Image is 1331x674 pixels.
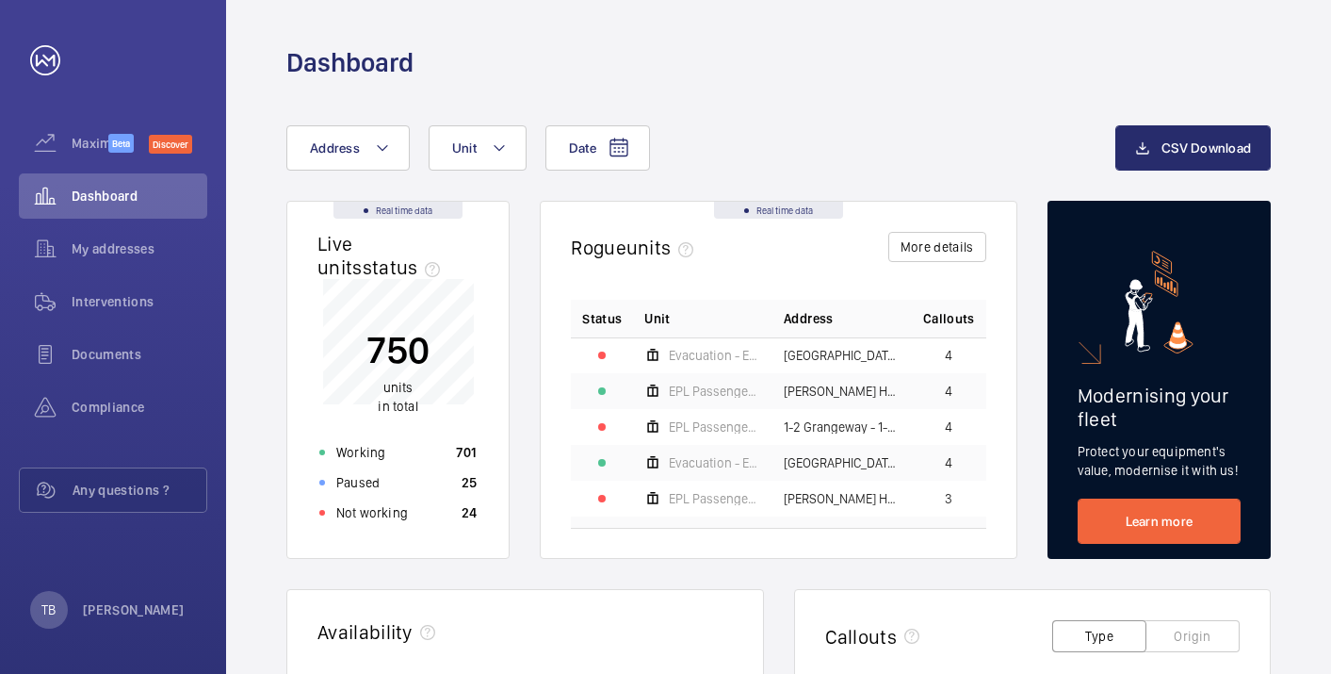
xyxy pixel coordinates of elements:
span: Address [784,309,833,328]
span: Unit [452,140,477,156]
button: Origin [1145,620,1240,652]
span: Any questions ? [73,481,206,500]
span: 1-2 Grangeway - 1-2 [GEOGRAPHIC_DATA] [784,420,901,434]
p: in total [366,378,430,416]
div: Real time data [714,202,843,219]
h2: Modernising your fleet [1078,384,1241,431]
span: Date [569,140,596,156]
p: Not working [336,503,408,522]
span: EPL Passenger Lift [669,420,761,434]
span: CSV Download [1161,140,1251,156]
p: 750 [366,326,430,373]
button: Unit [429,125,527,171]
span: Compliance [72,398,207,417]
span: Dashboard [72,187,207,205]
span: 3 [945,492,952,505]
span: 4 [945,385,952,398]
span: Maximize [72,134,108,153]
button: Address [286,125,410,171]
span: Documents [72,345,207,364]
span: Unit [644,309,670,328]
button: CSV Download [1115,125,1271,171]
span: Evacuation - EPL No 4 Flats 45-101 R/h [669,349,761,362]
span: units [383,380,414,395]
span: units [626,236,702,259]
h1: Dashboard [286,45,414,80]
span: [PERSON_NAME] House - High Risk Building - [PERSON_NAME][GEOGRAPHIC_DATA] [784,492,901,505]
button: Type [1052,620,1146,652]
p: Status [582,309,622,328]
h2: Callouts [825,625,898,649]
p: 701 [456,443,477,462]
span: Discover [149,135,192,154]
span: [PERSON_NAME] House - [PERSON_NAME][GEOGRAPHIC_DATA] [784,385,901,398]
span: Beta [108,134,134,153]
span: Evacuation - EPL No 3 Flats 45-101 L/h [669,456,761,469]
p: TB [41,600,56,619]
span: Callouts [923,309,975,328]
img: marketing-card.svg [1125,251,1193,353]
p: 24 [462,503,478,522]
p: 25 [462,473,478,492]
h2: Availability [317,620,413,644]
span: 4 [945,349,952,362]
span: [GEOGRAPHIC_DATA] C Flats 45-101 - High Risk Building - [GEOGRAPHIC_DATA] 45-101 [784,456,901,469]
button: Date [545,125,650,171]
a: Learn more [1078,499,1241,544]
span: EPL Passenger Lift No 2 [669,385,761,398]
span: Interventions [72,292,207,311]
span: EPL Passenger Lift No 1 [669,492,761,505]
h2: Live units [317,232,447,279]
p: Working [336,443,385,462]
span: My addresses [72,239,207,258]
p: Protect your equipment's value, modernise it with us! [1078,442,1241,480]
button: More details [888,232,986,262]
span: Address [310,140,360,156]
span: status [363,255,448,279]
span: [GEOGRAPHIC_DATA] C Flats 45-101 - High Risk Building - [GEOGRAPHIC_DATA] 45-101 [784,349,901,362]
div: Real time data [333,202,463,219]
p: [PERSON_NAME] [83,600,185,619]
span: 4 [945,420,952,434]
h2: Rogue [571,236,701,259]
span: 4 [945,456,952,469]
p: Paused [336,473,380,492]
